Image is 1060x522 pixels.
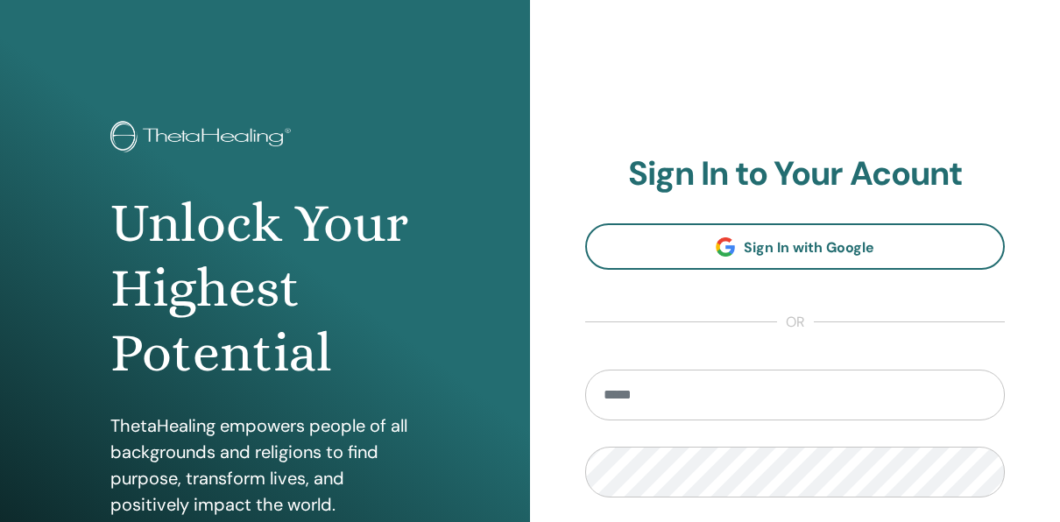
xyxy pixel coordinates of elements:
[110,413,420,518] p: ThetaHealing empowers people of all backgrounds and religions to find purpose, transform lives, a...
[110,191,420,386] h1: Unlock Your Highest Potential
[744,238,874,257] span: Sign In with Google
[777,312,814,333] span: or
[585,154,1005,194] h2: Sign In to Your Acount
[585,223,1005,270] a: Sign In with Google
